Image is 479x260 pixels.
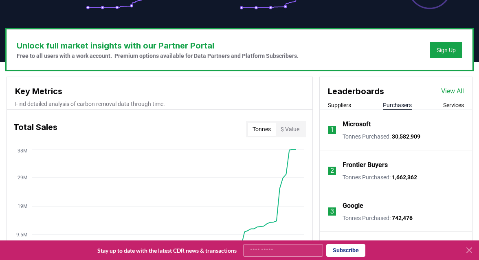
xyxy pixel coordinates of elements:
a: View All [441,86,464,96]
p: 2 [330,166,334,176]
button: Tonnes [248,123,276,136]
a: Microsoft [343,119,371,129]
p: Tonnes Purchased : [343,173,417,181]
button: $ Value [276,123,304,136]
h3: Total Sales [13,121,57,137]
p: Free to all users with a work account. Premium options available for Data Partners and Platform S... [17,52,299,60]
span: 742,476 [392,215,413,221]
p: Find detailed analysis of carbon removal data through time. [15,100,304,108]
button: Suppliers [328,101,351,109]
button: Sign Up [430,42,462,58]
h3: Key Metrics [15,85,304,97]
a: Frontier Buyers [343,160,388,170]
tspan: 29M [18,175,27,181]
button: Services [443,101,464,109]
button: Purchasers [383,101,412,109]
a: Sign Up [437,46,456,54]
p: 1 [330,125,334,135]
h3: Unlock full market insights with our Partner Portal [17,40,299,52]
a: Google [343,201,363,211]
tspan: 38M [18,148,27,154]
tspan: 19M [18,203,27,209]
p: Tonnes Purchased : [343,214,413,222]
p: 3 [330,207,334,216]
span: 30,582,909 [392,133,420,140]
span: 1,662,362 [392,174,417,181]
h3: Leaderboards [328,85,384,97]
p: Tonnes Purchased : [343,132,420,141]
tspan: 9.5M [16,232,27,238]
